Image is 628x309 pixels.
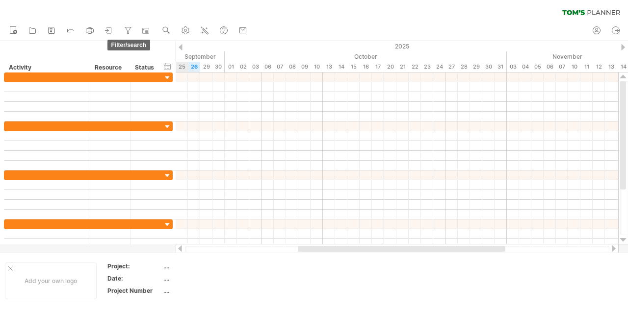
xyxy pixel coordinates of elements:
div: Thursday, 6 November 2025 [544,62,556,72]
div: Monday, 10 November 2025 [568,62,580,72]
div: Wednesday, 15 October 2025 [347,62,360,72]
div: Thursday, 13 November 2025 [605,62,617,72]
div: Thursday, 16 October 2025 [360,62,372,72]
div: Thursday, 2 October 2025 [237,62,249,72]
div: Status [135,63,157,72]
div: Monday, 13 October 2025 [323,62,335,72]
div: Friday, 31 October 2025 [495,62,507,72]
div: Wednesday, 8 October 2025 [286,62,298,72]
div: Wednesday, 22 October 2025 [409,62,421,72]
div: Project: [107,262,161,270]
div: Wednesday, 5 November 2025 [531,62,544,72]
div: Thursday, 30 October 2025 [482,62,495,72]
div: Tuesday, 11 November 2025 [580,62,593,72]
div: Monday, 27 October 2025 [445,62,458,72]
div: .... [163,274,246,283]
div: Friday, 17 October 2025 [372,62,384,72]
div: Wednesday, 29 October 2025 [470,62,482,72]
div: Resource [95,63,125,72]
div: Project Number [107,286,161,295]
div: Monday, 29 September 2025 [200,62,212,72]
div: Wednesday, 1 October 2025 [225,62,237,72]
div: Tuesday, 7 October 2025 [274,62,286,72]
div: Thursday, 25 September 2025 [176,62,188,72]
div: Date: [107,274,161,283]
div: Tuesday, 30 September 2025 [212,62,225,72]
div: Tuesday, 28 October 2025 [458,62,470,72]
div: Wednesday, 12 November 2025 [593,62,605,72]
div: Activity [9,63,84,72]
span: filter/search [107,40,150,50]
div: .... [163,262,246,270]
div: .... [163,286,246,295]
div: Tuesday, 4 November 2025 [519,62,531,72]
div: Add your own logo [5,262,97,299]
div: Thursday, 9 October 2025 [298,62,311,72]
div: Tuesday, 21 October 2025 [396,62,409,72]
div: Tuesday, 14 October 2025 [335,62,347,72]
div: Friday, 26 September 2025 [188,62,200,72]
a: filter/search [122,24,136,37]
div: October 2025 [225,51,507,62]
div: Monday, 3 November 2025 [507,62,519,72]
div: Friday, 10 October 2025 [311,62,323,72]
div: Monday, 6 October 2025 [262,62,274,72]
div: Monday, 20 October 2025 [384,62,396,72]
div: Friday, 7 November 2025 [556,62,568,72]
div: Friday, 24 October 2025 [433,62,445,72]
div: Friday, 3 October 2025 [249,62,262,72]
div: Thursday, 23 October 2025 [421,62,433,72]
